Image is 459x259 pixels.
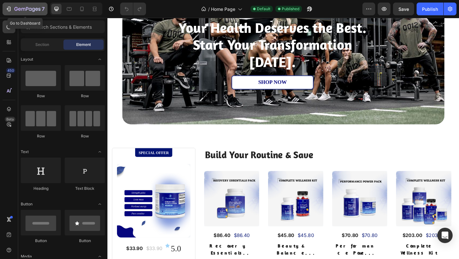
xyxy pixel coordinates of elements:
[314,166,374,226] a: Complete Wellness Kit
[21,186,61,191] div: Heading
[21,149,29,155] span: Text
[35,42,49,48] span: Section
[6,68,15,73] div: 450
[21,56,33,62] span: Layout
[346,232,368,241] div: $203.00
[393,3,414,15] button: Save
[120,3,146,15] div: Undo/Redo
[5,117,15,122] div: Beta
[21,201,33,207] span: Button
[95,199,105,209] span: Toggle open
[282,6,299,12] span: Published
[276,232,295,241] div: $70.80
[10,159,90,239] a: Creatine Monohydrate
[164,66,195,74] p: shop now
[257,6,270,12] span: Default
[175,166,235,226] a: Beauty & Balance Pack
[105,141,378,156] h2: Build Your Routine & Save
[105,166,165,226] a: Recovery Essentials Pack
[41,246,60,255] div: $33.90
[95,54,105,64] span: Toggle open
[33,144,67,150] p: SPECIAL OFFER
[21,238,61,244] div: Button
[211,6,235,12] span: Home Page
[320,232,343,241] div: $203.00
[398,6,409,12] span: Save
[107,18,459,259] iframe: Design area
[21,133,61,139] div: Row
[76,42,91,48] span: Element
[417,3,443,15] button: Publish
[185,232,204,241] div: $45.80
[254,232,273,241] div: $70.80
[244,166,304,226] a: Performance Power Pack
[65,238,105,244] div: Button
[135,63,224,78] button: <p>shop now</p>
[42,5,45,13] p: 7
[65,93,105,99] div: Row
[21,93,61,99] div: Row
[95,147,105,157] span: Toggle open
[208,6,210,12] span: /
[70,1,289,57] h2: Your Health Deserves the Best. Start Your Transformation [DATE].
[20,246,39,255] div: $33.90
[115,232,135,241] div: $86.40
[21,20,105,33] input: Search Sections & Elements
[69,245,80,257] p: 5.0
[422,6,438,12] div: Publish
[437,228,453,243] div: Open Intercom Messenger
[3,3,47,15] button: 7
[65,186,105,191] div: Text Block
[207,232,225,241] div: $45.80
[65,133,105,139] div: Row
[137,232,156,241] div: $86.40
